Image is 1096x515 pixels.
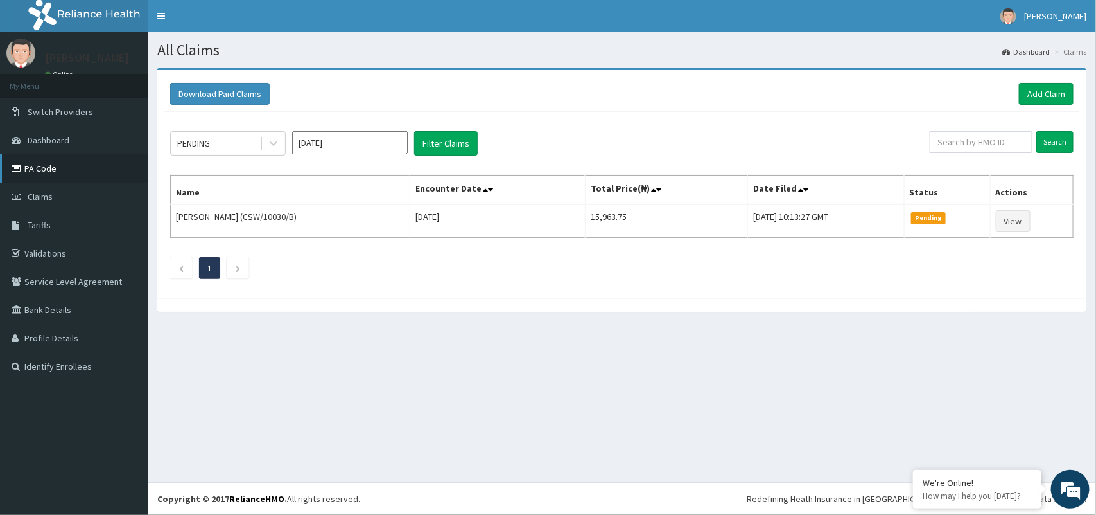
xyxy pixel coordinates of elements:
img: User Image [6,39,35,68]
input: Search [1036,131,1074,153]
th: Actions [990,176,1073,205]
span: Dashboard [28,134,69,146]
th: Encounter Date [410,176,586,205]
a: View [996,210,1031,232]
button: Download Paid Claims [170,83,270,105]
p: [PERSON_NAME] [45,52,129,64]
a: Next page [235,262,241,274]
td: [PERSON_NAME] (CSW/10030/B) [171,204,410,238]
a: Previous page [178,262,184,274]
input: Select Month and Year [292,131,408,154]
span: Claims [28,191,53,203]
th: Status [904,176,990,205]
a: Online [45,70,76,79]
a: Page 1 is your current page [207,262,212,274]
div: Chat with us now [67,72,216,89]
strong: Copyright © 2017 . [157,493,287,505]
footer: All rights reserved. [148,482,1096,515]
p: How may I help you today? [923,491,1032,501]
div: We're Online! [923,477,1032,489]
textarea: Type your message and hit 'Enter' [6,351,245,396]
div: Redefining Heath Insurance in [GEOGRAPHIC_DATA] using Telemedicine and Data Science! [747,492,1086,505]
h1: All Claims [157,42,1086,59]
span: Switch Providers [28,106,93,118]
div: Minimize live chat window [211,6,241,37]
li: Claims [1051,46,1086,57]
td: [DATE] [410,204,586,238]
td: 15,963.75 [586,204,748,238]
td: [DATE] 10:13:27 GMT [747,204,904,238]
th: Total Price(₦) [586,176,748,205]
th: Name [171,176,410,205]
span: Tariffs [28,219,51,231]
button: Filter Claims [414,131,478,156]
a: Dashboard [1002,46,1050,57]
span: Pending [911,212,946,224]
a: RelianceHMO [229,493,284,505]
div: PENDING [177,137,210,150]
input: Search by HMO ID [930,131,1032,153]
th: Date Filed [747,176,904,205]
img: User Image [1000,8,1016,24]
img: d_794563401_company_1708531726252_794563401 [24,64,52,96]
span: We're online! [74,162,177,292]
a: Add Claim [1019,83,1074,105]
span: [PERSON_NAME] [1024,10,1086,22]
